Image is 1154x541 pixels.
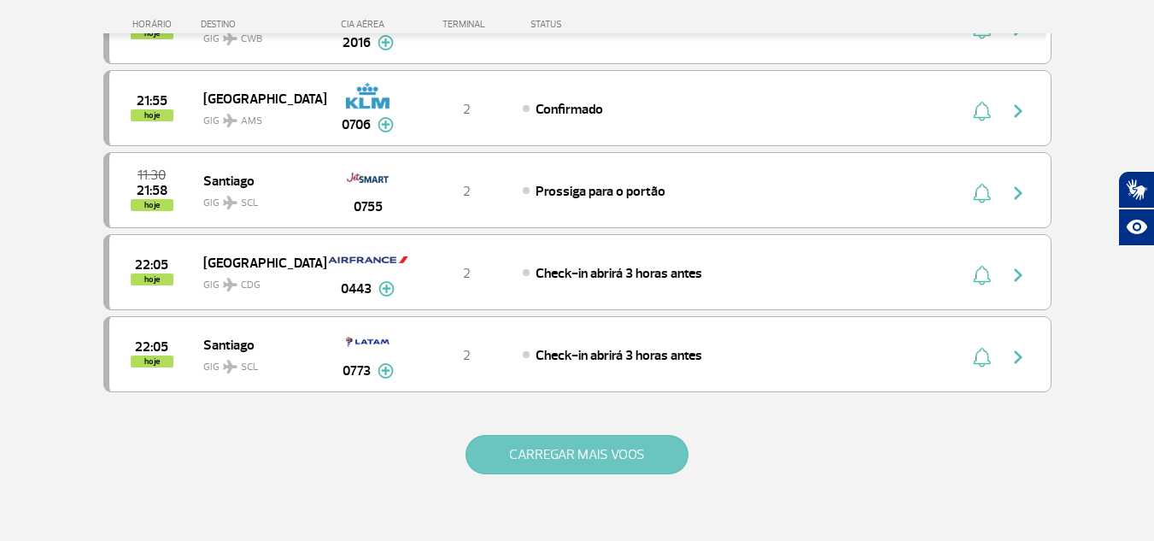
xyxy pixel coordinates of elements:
[354,197,383,217] span: 0755
[463,265,471,282] span: 2
[973,183,991,203] img: sino-painel-voo.svg
[1118,209,1154,246] button: Abrir recursos assistivos.
[201,19,325,30] div: DESTINO
[223,360,237,373] img: destiny_airplane.svg
[131,273,173,285] span: hoje
[378,35,394,50] img: mais-info-painel-voo.svg
[973,101,991,121] img: sino-painel-voo.svg
[135,259,168,271] span: 2025-08-26 22:05:00
[536,101,603,118] span: Confirmado
[1008,265,1028,285] img: seta-direita-painel-voo.svg
[536,183,665,200] span: Prossiga para o portão
[131,199,173,211] span: hoje
[241,114,262,129] span: AMS
[135,341,168,353] span: 2025-08-26 22:05:00
[378,117,394,132] img: mais-info-painel-voo.svg
[536,265,702,282] span: Check-in abrirá 3 horas antes
[223,278,237,291] img: destiny_airplane.svg
[466,435,688,474] button: CARREGAR MAIS VOOS
[378,363,394,379] img: mais-info-painel-voo.svg
[536,347,702,364] span: Check-in abrirá 3 horas antes
[241,360,258,375] span: SCL
[203,104,313,129] span: GIG
[341,279,372,299] span: 0443
[1118,171,1154,246] div: Plugin de acessibilidade da Hand Talk.
[138,169,166,181] span: 2025-08-26 11:30:00
[203,268,313,293] span: GIG
[1118,171,1154,209] button: Abrir tradutor de língua de sinais.
[378,281,395,297] img: mais-info-painel-voo.svg
[203,251,313,273] span: [GEOGRAPHIC_DATA]
[203,350,313,375] span: GIG
[343,32,371,53] span: 2016
[325,19,411,30] div: CIA AÉREA
[343,361,371,381] span: 0773
[522,19,661,30] div: STATUS
[241,196,258,211] span: SCL
[131,356,173,368] span: hoje
[223,196,237,209] img: destiny_airplane.svg
[1008,347,1028,368] img: seta-direita-painel-voo.svg
[463,347,471,364] span: 2
[223,114,237,127] img: destiny_airplane.svg
[1008,183,1028,203] img: seta-direita-painel-voo.svg
[131,109,173,121] span: hoje
[241,278,261,293] span: CDG
[973,265,991,285] img: sino-painel-voo.svg
[137,185,167,197] span: 2025-08-26 21:58:00
[203,169,313,191] span: Santiago
[411,19,522,30] div: TERMINAL
[203,186,313,211] span: GIG
[973,347,991,368] img: sino-painel-voo.svg
[203,87,313,109] span: [GEOGRAPHIC_DATA]
[108,19,202,30] div: HORÁRIO
[463,183,471,200] span: 2
[463,101,471,118] span: 2
[203,333,313,356] span: Santiago
[1008,101,1028,121] img: seta-direita-painel-voo.svg
[342,115,371,135] span: 0706
[137,95,167,107] span: 2025-08-26 21:55:00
